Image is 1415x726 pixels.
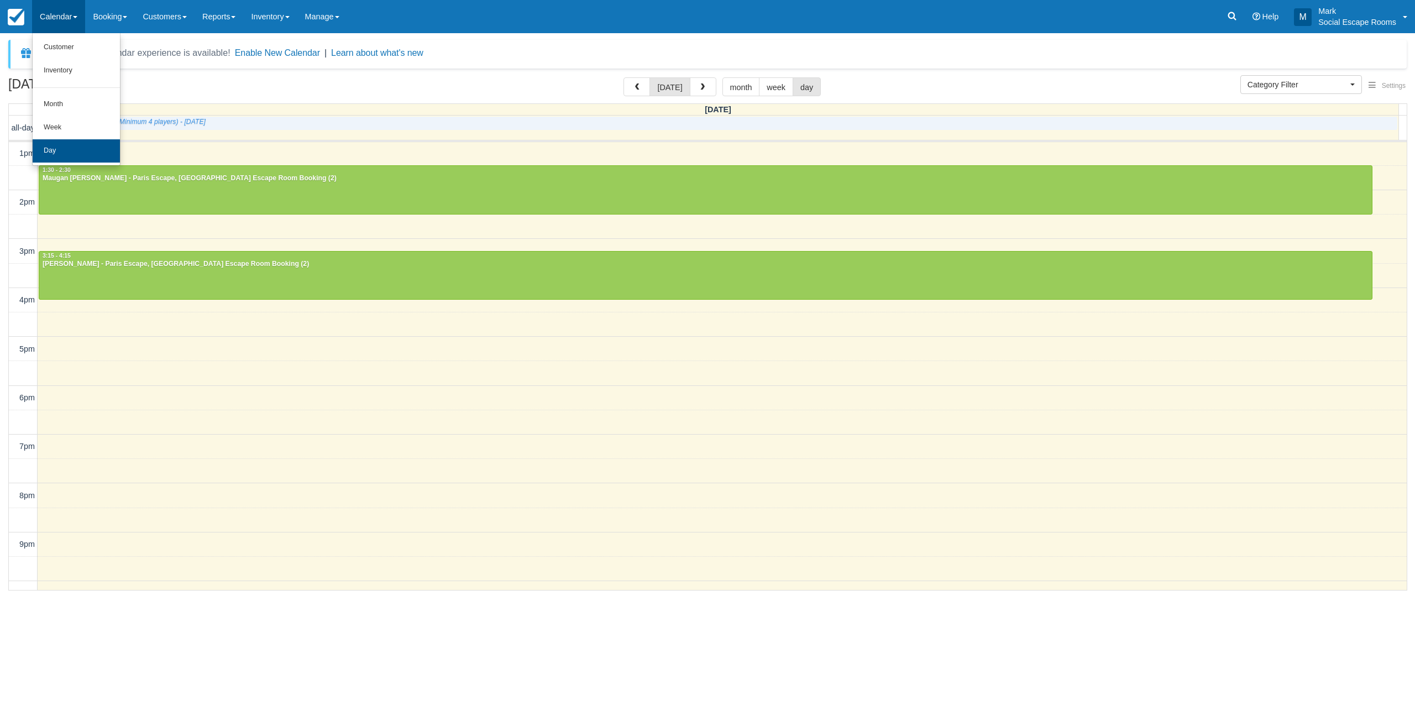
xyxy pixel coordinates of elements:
span: 9pm [19,540,35,549]
img: checkfront-main-nav-mini-logo.png [8,9,24,25]
span: Help [1262,12,1279,21]
span: Public Holiday Games (Minimum 4 players) - [DATE] [42,118,206,126]
div: [PERSON_NAME] - Paris Escape, [GEOGRAPHIC_DATA] Escape Room Booking (2) [42,260,1369,269]
span: 7pm [19,442,35,451]
button: day [793,77,821,96]
span: 8pm [19,491,35,500]
a: Week [33,116,120,139]
div: Maugan [PERSON_NAME] - Paris Escape, [GEOGRAPHIC_DATA] Escape Room Booking (2) [42,174,1369,183]
span: | [324,48,327,58]
span: Settings [1382,82,1406,90]
a: Inventory [33,59,120,82]
span: 6pm [19,393,35,402]
span: 10pm [15,588,35,597]
button: week [759,77,793,96]
p: Mark [1318,6,1396,17]
a: Day [33,139,120,163]
span: 3pm [19,247,35,255]
a: Customer [33,36,120,59]
a: 3:15 - 4:15[PERSON_NAME] - Paris Escape, [GEOGRAPHIC_DATA] Escape Room Booking (2) [39,251,1372,300]
i: Help [1252,13,1260,20]
button: Category Filter [1240,75,1362,94]
a: Month [33,93,120,116]
span: 1:30 - 2:30 [43,167,71,173]
h2: [DATE] [8,77,148,98]
span: [DATE] [705,105,731,114]
button: Enable New Calendar [235,48,320,59]
span: 4pm [19,295,35,304]
span: 1pm [19,149,35,158]
a: Public Holiday Games (Minimum 4 players) - [DATE] [39,117,1397,130]
button: month [722,77,760,96]
div: A new Booking Calendar experience is available! [37,46,230,60]
span: 5pm [19,344,35,353]
div: M [1294,8,1312,26]
p: Social Escape Rooms [1318,17,1396,28]
span: 2pm [19,197,35,206]
span: 3:15 - 4:15 [43,253,71,259]
span: Category Filter [1248,79,1348,90]
a: 1:30 - 2:30Maugan [PERSON_NAME] - Paris Escape, [GEOGRAPHIC_DATA] Escape Room Booking (2) [39,165,1372,214]
a: Learn about what's new [331,48,423,58]
button: [DATE] [649,77,690,96]
ul: Calendar [32,33,120,166]
button: Settings [1362,78,1412,94]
